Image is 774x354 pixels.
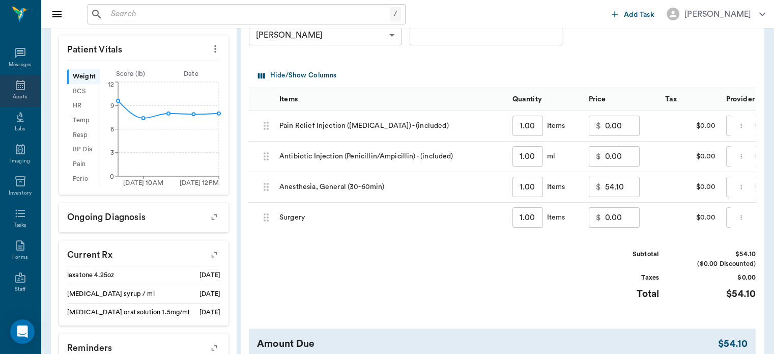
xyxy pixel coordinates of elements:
[10,157,30,165] div: Imaging
[679,273,756,283] div: $0.00
[660,142,721,172] div: $0.00
[15,125,25,133] div: Labs
[100,69,161,79] div: Score ( lb )
[274,142,507,172] div: Antibiotic Injection (Penicillin/Ampicillin) - (included)
[67,84,100,99] div: BCS
[665,85,677,114] div: Tax
[10,319,35,344] div: Open Intercom Messenger
[679,250,756,259] div: $54.10
[274,203,507,233] div: Surgery
[583,273,659,283] div: Taxes
[15,286,25,293] div: Staff
[67,99,100,114] div: HR
[110,102,114,108] tspan: 9
[605,116,640,136] input: 0.00
[543,182,565,192] div: Items
[596,120,601,132] p: $
[59,240,228,266] p: Current Rx
[543,151,555,161] div: ml
[47,4,67,24] button: Close drawer
[596,150,601,162] p: $
[67,143,100,157] div: BP Dia
[735,178,747,196] button: more
[583,250,659,259] div: Subtotal
[684,8,751,20] div: [PERSON_NAME]
[660,172,721,203] div: $0.00
[67,113,100,128] div: Temp
[67,128,100,143] div: Resp
[207,40,223,58] button: more
[110,150,114,156] tspan: 3
[9,61,32,69] div: Messages
[274,111,507,142] div: Pain Relief Injection ([MEDICAL_DATA]) - (included)
[543,121,565,131] div: Items
[9,189,32,197] div: Inventory
[589,85,606,114] div: Price
[14,222,26,229] div: Tasks
[512,85,542,114] div: Quantity
[59,203,228,228] p: Ongoing diagnosis
[726,85,755,114] div: Provider
[67,69,100,84] div: Weight
[596,211,601,224] p: $
[660,111,721,142] div: $0.00
[257,337,718,351] div: Amount Due
[718,337,748,351] div: $54.10
[67,270,114,280] div: laxatone 4.25oz
[107,7,390,21] input: Search
[110,126,114,132] tspan: 6
[735,148,747,165] button: more
[13,93,27,101] div: Appts
[67,172,100,186] div: Perio
[507,88,584,111] div: Quantity
[274,88,507,111] div: Items
[605,207,640,228] input: 0.00
[584,88,660,111] div: Price
[199,308,220,317] div: [DATE]
[67,308,190,317] div: [MEDICAL_DATA] oral solution 1.5mg/ml
[658,5,773,23] button: [PERSON_NAME]
[543,212,565,223] div: Items
[660,203,721,233] div: $0.00
[12,254,27,261] div: Forms
[596,181,601,193] p: $
[199,270,220,280] div: [DATE]
[123,180,163,186] tspan: [DATE] 10AM
[59,35,228,61] p: Patient Vitals
[735,209,747,226] button: more
[180,180,219,186] tspan: [DATE] 12PM
[108,81,114,88] tspan: 12
[199,289,220,299] div: [DATE]
[67,289,155,299] div: [MEDICAL_DATA] syrup / ml
[605,146,640,167] input: 0.00
[583,287,659,302] div: Total
[255,68,339,84] button: Select columns
[679,259,756,269] div: ($0.00 Discounted)
[735,117,747,134] button: more
[110,173,114,179] tspan: 0
[249,25,402,45] div: [PERSON_NAME]
[660,88,721,111] div: Tax
[161,69,221,79] div: Date
[605,177,640,197] input: 0.00
[279,85,298,114] div: Items
[679,287,756,302] div: $54.10
[274,172,507,203] div: Anesthesia, General (30-60min)
[67,157,100,172] div: Pain
[390,7,401,21] div: /
[608,5,658,23] button: Add Task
